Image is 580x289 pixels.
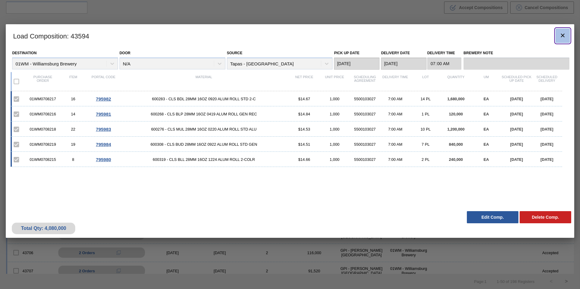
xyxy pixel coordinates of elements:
[380,112,410,116] div: 7:00 AM
[350,97,380,101] div: 5500103027
[484,97,489,101] span: EA
[289,97,319,101] div: $14.67
[88,127,119,132] div: Go to Order
[289,157,319,162] div: $14.66
[12,51,36,55] label: Destination
[88,142,119,147] div: Go to Order
[96,157,111,162] span: 795980
[541,112,553,116] span: [DATE]
[350,127,380,131] div: 5500103027
[467,211,518,223] button: Edit Comp.
[96,142,111,147] span: 795984
[319,112,350,116] div: 1,000
[28,127,58,131] div: 01WM0708218
[541,142,553,147] span: [DATE]
[334,51,359,55] label: Pick up Date
[380,142,410,147] div: 7:00 AM
[120,51,130,55] label: Door
[510,97,523,101] span: [DATE]
[541,127,553,131] span: [DATE]
[88,75,119,88] div: Portal code
[58,112,88,116] div: 14
[119,112,289,116] span: 600268 - CLS BLP 28MM 16OZ 0419 ALUM ROLL GEN REC
[6,24,574,47] h3: Load Composition : 43594
[319,157,350,162] div: 1,000
[464,49,569,58] label: Brewery Note
[541,157,553,162] span: [DATE]
[88,157,119,162] div: Go to Order
[28,97,58,101] div: 01WM0708217
[58,97,88,101] div: 16
[449,112,463,116] span: 120,000
[510,142,523,147] span: [DATE]
[289,142,319,147] div: $14.51
[441,75,471,88] div: Quantity
[484,127,489,131] span: EA
[350,157,380,162] div: 5500103027
[532,75,562,88] div: Scheduled Delivery
[28,157,58,162] div: 01WM0708215
[380,75,410,88] div: Delivery Time
[28,112,58,116] div: 01WM0708216
[319,97,350,101] div: 1,000
[541,97,553,101] span: [DATE]
[381,51,410,55] label: Delivery Date
[380,127,410,131] div: 7:00 AM
[289,112,319,116] div: $14.84
[410,97,441,101] div: 14 PL
[227,51,242,55] label: Source
[484,142,489,147] span: EA
[289,75,319,88] div: Net Price
[380,97,410,101] div: 7:00 AM
[350,142,380,147] div: 5500103027
[88,96,119,101] div: Go to Order
[510,157,523,162] span: [DATE]
[334,58,379,70] input: mm/dd/yyyy
[58,127,88,131] div: 22
[119,75,289,88] div: Material
[447,97,464,101] span: 1,680,000
[119,157,289,162] span: 600319 - CLS BLL 28MM 16OZ 1224 ALUM ROLL 2-COLR
[350,112,380,116] div: 5500103027
[510,112,523,116] span: [DATE]
[350,75,380,88] div: Scheduling Agreement
[380,157,410,162] div: 7:00 AM
[119,97,289,101] span: 600283 - CLS BDL 28MM 16OZ 0920 ALUM ROLL STD 2-C
[28,75,58,88] div: Purchase order
[501,75,532,88] div: Scheduled Pick up Date
[58,157,88,162] div: 8
[410,75,441,88] div: Lot
[471,75,501,88] div: UM
[28,142,58,147] div: 01WM0708219
[119,127,289,131] span: 600276 - CLS MUL 28MM 16OZ 0220 ALUM ROLL STD ALU
[88,111,119,117] div: Go to Order
[58,142,88,147] div: 19
[427,49,461,58] label: Delivery Time
[447,127,464,131] span: 1,200,000
[96,127,111,132] span: 795983
[319,127,350,131] div: 1,000
[449,142,463,147] span: 840,000
[410,127,441,131] div: 10 PL
[410,142,441,147] div: 7 PL
[16,226,71,231] div: Total Qty: 4,080,000
[410,157,441,162] div: 2 PL
[510,127,523,131] span: [DATE]
[520,211,571,223] button: Delete Comp.
[289,127,319,131] div: $14.53
[96,96,111,101] span: 795982
[58,75,88,88] div: Item
[319,142,350,147] div: 1,000
[484,157,489,162] span: EA
[381,58,427,70] input: mm/dd/yyyy
[484,112,489,116] span: EA
[410,112,441,116] div: 1 PL
[96,111,111,117] span: 795981
[449,157,463,162] span: 240,000
[319,75,350,88] div: Unit Price
[119,142,289,147] span: 600308 - CLS BUD 28MM 16OZ 0922 ALUM ROLL STD GEN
